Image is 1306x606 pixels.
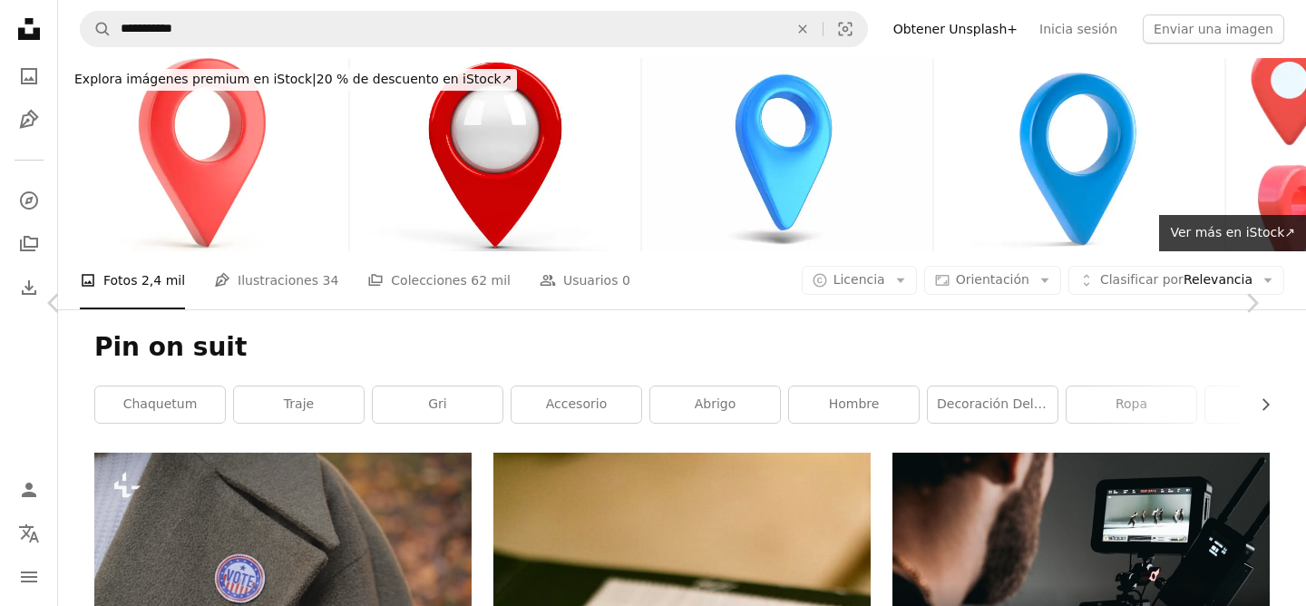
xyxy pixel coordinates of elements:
a: decoración del hogar [928,386,1057,423]
a: ropa [1067,386,1196,423]
a: traje [234,386,364,423]
span: Clasificar por [1100,272,1184,287]
button: Idioma [11,515,47,552]
a: Colecciones 62 mil [367,251,511,309]
img: Puntero de mapa azul aislado en blanco [934,58,1224,251]
a: gri [373,386,502,423]
a: Ver más en iStock↗ [1159,215,1306,251]
a: Inicia sesión [1028,15,1128,44]
button: Orientación [924,266,1061,295]
a: Un primer plano de una persona que lleva un abrigo con una insignia [94,570,472,586]
button: Enviar una imagen [1143,15,1284,44]
a: Iniciar sesión / Registrarse [11,472,47,508]
a: Obtener Unsplash+ [882,15,1028,44]
a: abrigo [650,386,780,423]
img: Mapa Indicador rojo, blanco [350,58,640,251]
a: Usuarios 0 [540,251,630,309]
button: Clasificar porRelevancia [1068,266,1284,295]
a: hombre [789,386,919,423]
form: Encuentra imágenes en todo el sitio [80,11,868,47]
a: Ilustraciones 34 [214,251,338,309]
button: Buscar en Unsplash [81,12,112,46]
span: Ver más en iStock ↗ [1170,225,1295,239]
button: Menú [11,559,47,595]
span: 0 [622,270,630,290]
button: Borrar [783,12,823,46]
button: Búsqueda visual [824,12,867,46]
span: Orientación [956,272,1029,287]
a: chaquetum [95,386,225,423]
button: Licencia [802,266,917,295]
img: Icono de puntero de mapa azul Objeto + trazado de recorte de sombra [642,58,932,251]
span: 62 mil [471,270,511,290]
span: Relevancia [1100,271,1252,289]
a: Explora imágenes premium en iStock|20 % de descuento en iStock↗ [58,58,528,102]
a: Ilustraciones [11,102,47,138]
a: Siguiente [1197,216,1306,390]
img: Puntero de mapa rojo aislado sobre fondo blanco [58,58,348,251]
span: Explora imágenes premium en iStock | [74,72,317,86]
a: accesorio [512,386,641,423]
a: Fotos [11,58,47,94]
a: Explorar [11,182,47,219]
h1: Pin on suit [94,331,1270,364]
div: 20 % de descuento en iStock ↗ [69,69,517,91]
span: Licencia [833,272,885,287]
span: 34 [322,270,338,290]
button: desplazar lista a la derecha [1249,386,1270,423]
